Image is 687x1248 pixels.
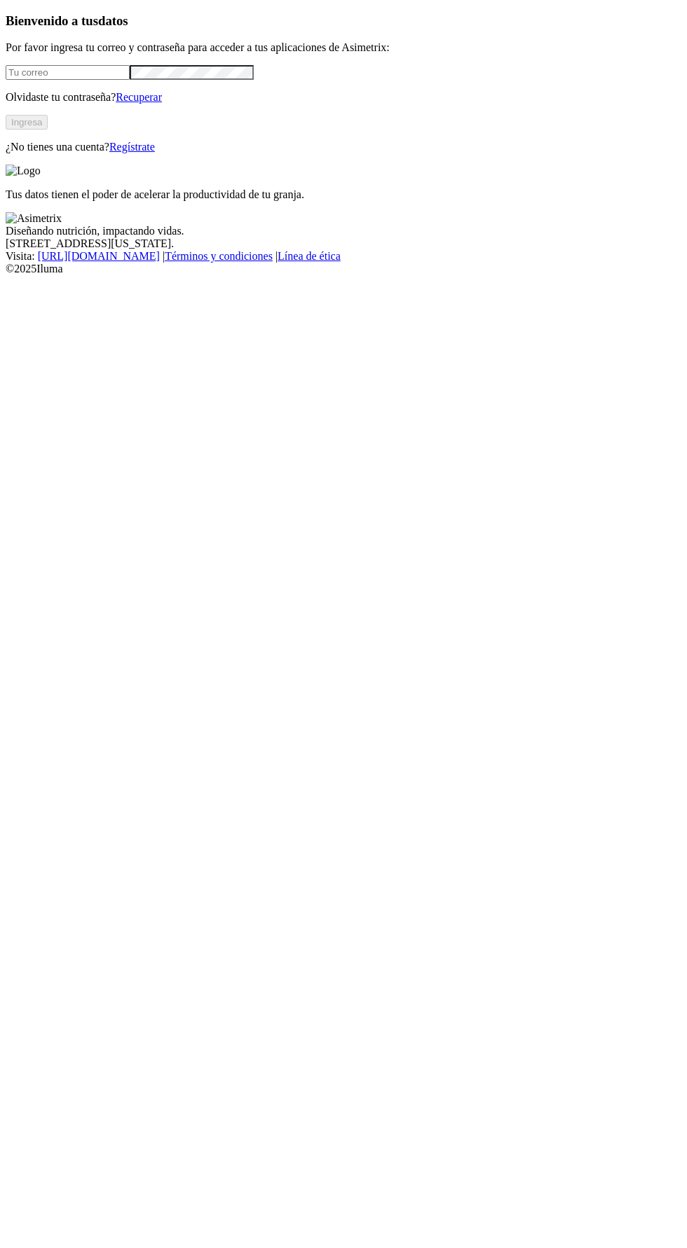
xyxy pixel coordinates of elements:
[109,141,155,153] a: Regístrate
[165,250,273,262] a: Términos y condiciones
[6,13,681,29] h3: Bienvenido a tus
[6,165,41,177] img: Logo
[278,250,341,262] a: Línea de ética
[98,13,128,28] span: datos
[6,115,48,130] button: Ingresa
[116,91,162,103] a: Recuperar
[6,41,681,54] p: Por favor ingresa tu correo y contraseña para acceder a tus aplicaciones de Asimetrix:
[6,141,681,153] p: ¿No tienes una cuenta?
[38,250,160,262] a: [URL][DOMAIN_NAME]
[6,250,681,263] div: Visita : | |
[6,263,681,275] div: © 2025 Iluma
[6,91,681,104] p: Olvidaste tu contraseña?
[6,65,130,80] input: Tu correo
[6,237,681,250] div: [STREET_ADDRESS][US_STATE].
[6,188,681,201] p: Tus datos tienen el poder de acelerar la productividad de tu granja.
[6,212,62,225] img: Asimetrix
[6,225,681,237] div: Diseñando nutrición, impactando vidas.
